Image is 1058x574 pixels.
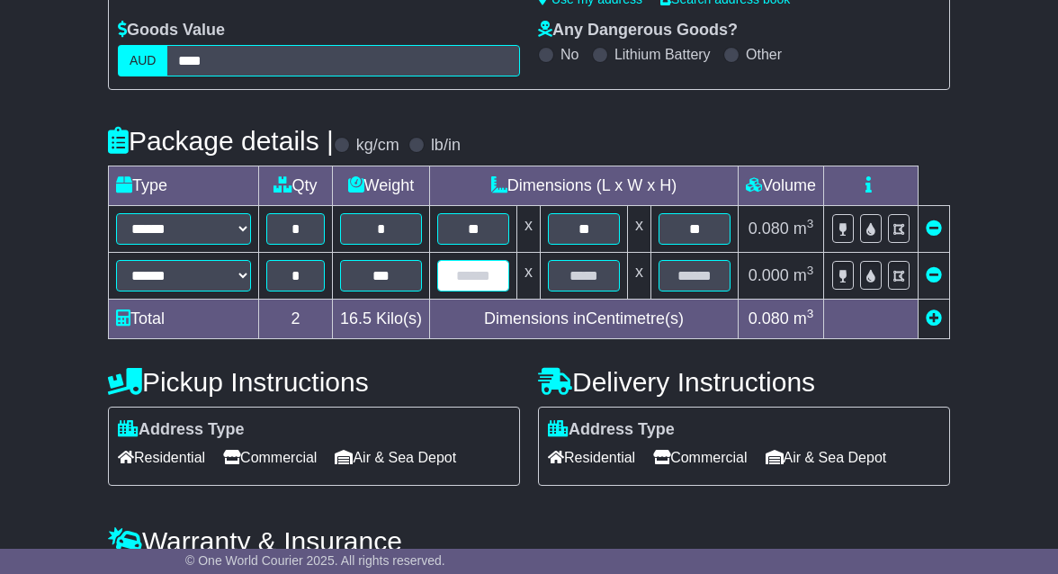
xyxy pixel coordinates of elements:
[538,21,738,40] label: Any Dangerous Goods?
[108,166,258,205] td: Type
[340,309,372,327] span: 16.5
[118,21,225,40] label: Goods Value
[332,299,429,338] td: Kilo(s)
[548,444,635,471] span: Residential
[108,126,334,156] h4: Package details |
[628,252,651,299] td: x
[258,299,332,338] td: 2
[108,367,520,397] h4: Pickup Instructions
[431,136,461,156] label: lb/in
[749,220,789,238] span: 0.080
[614,46,711,63] label: Lithium Battery
[108,299,258,338] td: Total
[926,220,942,238] a: Remove this item
[430,166,739,205] td: Dimensions (L x W x H)
[766,444,887,471] span: Air & Sea Depot
[430,299,739,338] td: Dimensions in Centimetre(s)
[560,46,578,63] label: No
[118,420,245,440] label: Address Type
[118,45,168,76] label: AUD
[118,444,205,471] span: Residential
[807,264,814,277] sup: 3
[793,220,814,238] span: m
[739,166,824,205] td: Volume
[749,309,789,327] span: 0.080
[223,444,317,471] span: Commercial
[517,205,541,252] td: x
[807,217,814,230] sup: 3
[746,46,782,63] label: Other
[653,444,747,471] span: Commercial
[926,309,942,327] a: Add new item
[628,205,651,252] td: x
[548,420,675,440] label: Address Type
[517,252,541,299] td: x
[185,553,445,568] span: © One World Courier 2025. All rights reserved.
[108,526,950,556] h4: Warranty & Insurance
[332,166,429,205] td: Weight
[793,266,814,284] span: m
[356,136,399,156] label: kg/cm
[793,309,814,327] span: m
[926,266,942,284] a: Remove this item
[335,444,456,471] span: Air & Sea Depot
[807,307,814,320] sup: 3
[749,266,789,284] span: 0.000
[538,367,950,397] h4: Delivery Instructions
[258,166,332,205] td: Qty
